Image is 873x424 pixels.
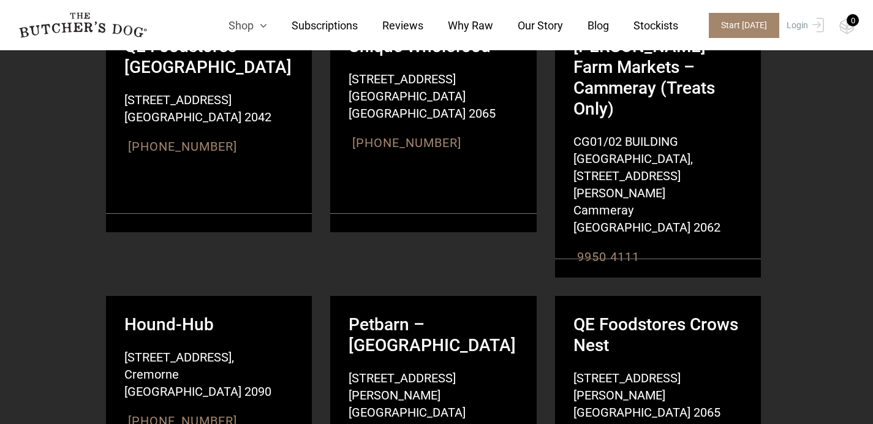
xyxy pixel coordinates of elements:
img: TBD_Cart-Empty.png [839,18,855,34]
a: Shop [204,17,267,34]
a: Why Raw [423,17,493,34]
span: [GEOGRAPHIC_DATA] 2065 [555,404,730,421]
a: 9950 4111 [577,249,640,264]
span: CG01/02 BUILDING [GEOGRAPHIC_DATA], [STREET_ADDRESS][PERSON_NAME] [555,133,730,202]
a: Subscriptions [267,17,358,34]
span: [STREET_ADDRESS][PERSON_NAME] [555,369,730,404]
span: : [555,248,730,265]
span: [STREET_ADDRESS] [330,70,505,88]
span: Cammeray [GEOGRAPHIC_DATA] 2062 [555,202,730,236]
a: [PHONE_NUMBER] [128,139,237,154]
span: [STREET_ADDRESS], [106,349,281,366]
span: [GEOGRAPHIC_DATA] [GEOGRAPHIC_DATA] 2065 [330,88,505,122]
span: : [330,134,505,151]
strong: [PERSON_NAME] Farm Markets – Cammeray (Treats Only) [555,18,762,119]
a: Reviews [358,17,423,34]
a: Blog [563,17,609,34]
span: [GEOGRAPHIC_DATA] 2042 [106,108,281,126]
span: : [106,138,281,155]
span: [STREET_ADDRESS][PERSON_NAME] [330,369,505,404]
a: [PHONE_NUMBER] [352,135,461,150]
a: Stockists [609,17,678,34]
a: Start [DATE] [697,13,784,38]
strong: Hound-Hub [106,296,312,335]
strong: Petbarn – [GEOGRAPHIC_DATA] [330,296,537,356]
span: Cremorne [GEOGRAPHIC_DATA] 2090 [106,366,281,400]
a: Our Story [493,17,563,34]
span: Start [DATE] [709,13,779,38]
a: Login [784,13,824,38]
strong: QE Foodstores Crows Nest [555,296,762,356]
div: 0 [847,14,859,26]
span: [STREET_ADDRESS] [106,91,281,108]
